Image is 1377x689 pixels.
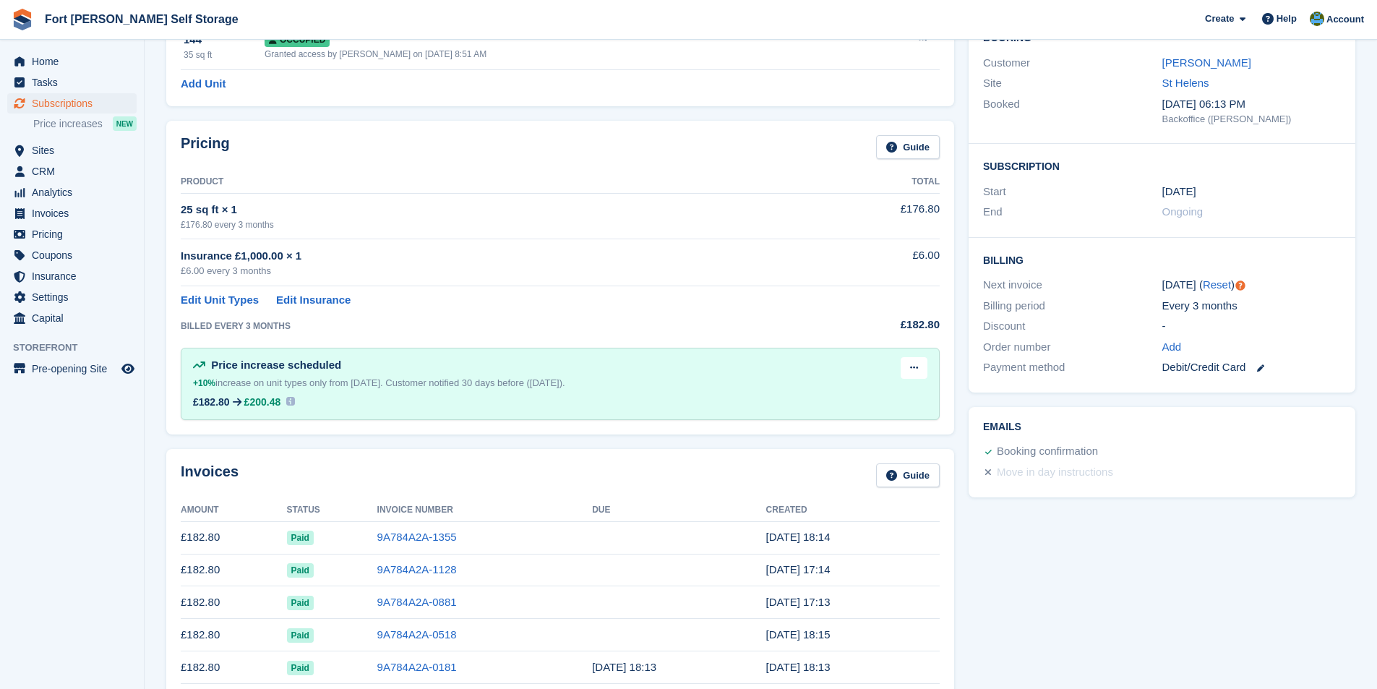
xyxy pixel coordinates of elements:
div: Order number [983,339,1162,356]
div: 35 sq ft [184,48,265,61]
span: Insurance [32,266,119,286]
span: Paid [287,661,314,675]
div: Site [983,75,1162,92]
span: Storefront [13,341,144,355]
a: 9A784A2A-0518 [377,628,457,641]
a: menu [7,266,137,286]
h2: Pricing [181,135,230,159]
a: menu [7,308,137,328]
span: Coupons [32,245,119,265]
a: Add Unit [181,76,226,93]
a: [PERSON_NAME] [1162,56,1251,69]
span: Occupied [265,33,330,47]
td: £6.00 [797,239,940,286]
th: Product [181,171,797,194]
th: Invoice Number [377,499,593,522]
div: £6.00 every 3 months [181,264,797,278]
h2: Subscription [983,158,1341,173]
div: BILLED EVERY 3 MONTHS [181,320,797,333]
div: Billing period [983,298,1162,314]
th: Created [766,499,940,522]
div: Booked [983,96,1162,127]
span: Paid [287,563,314,578]
a: menu [7,224,137,244]
time: 2024-05-23 17:13:42 UTC [766,661,831,673]
a: Reset [1203,278,1231,291]
div: Move in day instructions [997,464,1113,482]
div: Booking confirmation [997,443,1098,461]
td: £182.80 [181,651,287,684]
a: Guide [876,135,940,159]
time: 2024-08-23 17:15:35 UTC [766,628,831,641]
th: Status [287,499,377,522]
a: Edit Unit Types [181,292,259,309]
span: Price increase scheduled [211,359,341,371]
div: Customer [983,55,1162,72]
span: Paid [287,596,314,610]
div: Start [983,184,1162,200]
div: Payment method [983,359,1162,376]
a: menu [7,51,137,72]
span: Subscriptions [32,93,119,114]
a: Fort [PERSON_NAME] Self Storage [39,7,244,31]
div: £182.80 [193,396,230,408]
div: [DATE] ( ) [1162,277,1341,294]
h2: Billing [983,252,1341,267]
div: £176.80 every 3 months [181,218,797,231]
img: Alex [1310,12,1324,26]
div: Discount [983,318,1162,335]
h2: Invoices [181,463,239,487]
span: increase on unit types only from [DATE]. [193,377,383,388]
a: 9A784A2A-0181 [377,661,457,673]
th: Total [797,171,940,194]
span: Help [1277,12,1297,26]
span: Customer notified 30 days before ([DATE]). [385,377,565,388]
div: Debit/Credit Card [1162,359,1341,376]
span: Create [1205,12,1234,26]
a: St Helens [1162,77,1209,89]
span: Tasks [32,72,119,93]
a: menu [7,161,137,181]
div: Granted access by [PERSON_NAME] on [DATE] 8:51 AM [265,48,859,61]
div: [DATE] 06:13 PM [1162,96,1341,113]
td: £176.80 [797,193,940,239]
span: Analytics [32,182,119,202]
div: - [1162,318,1341,335]
span: Settings [32,287,119,307]
h2: Emails [983,421,1341,433]
a: 9A784A2A-1128 [377,563,457,575]
td: £182.80 [181,554,287,586]
span: Home [32,51,119,72]
a: menu [7,359,137,379]
div: Insurance £1,000.00 × 1 [181,248,797,265]
a: menu [7,93,137,114]
div: Next invoice [983,277,1162,294]
a: menu [7,245,137,265]
span: Ongoing [1162,205,1204,218]
th: Due [592,499,765,522]
div: End [983,204,1162,221]
span: Pre-opening Site [32,359,119,379]
div: 25 sq ft × 1 [181,202,797,218]
time: 2024-11-23 17:13:59 UTC [766,596,831,608]
a: 9A784A2A-0881 [377,596,457,608]
a: menu [7,203,137,223]
a: 9A784A2A-1355 [377,531,457,543]
a: Guide [876,463,940,487]
a: menu [7,287,137,307]
time: 2025-02-23 17:14:13 UTC [766,563,831,575]
img: stora-icon-8386f47178a22dfd0bd8f6a31ec36ba5ce8667c1dd55bd0f319d3a0aa187defe.svg [12,9,33,30]
div: Every 3 months [1162,298,1341,314]
div: £182.80 [797,317,940,333]
time: 2024-05-24 17:13:42 UTC [592,661,656,673]
span: Invoices [32,203,119,223]
a: Preview store [119,360,137,377]
a: menu [7,140,137,161]
th: Amount [181,499,287,522]
div: 144 [184,32,265,48]
a: Add [1162,339,1182,356]
div: NEW [113,116,137,131]
span: Paid [287,628,314,643]
img: icon-info-931a05b42745ab749e9cb3f8fd5492de83d1ef71f8849c2817883450ef4d471b.svg [286,397,295,406]
span: Capital [32,308,119,328]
